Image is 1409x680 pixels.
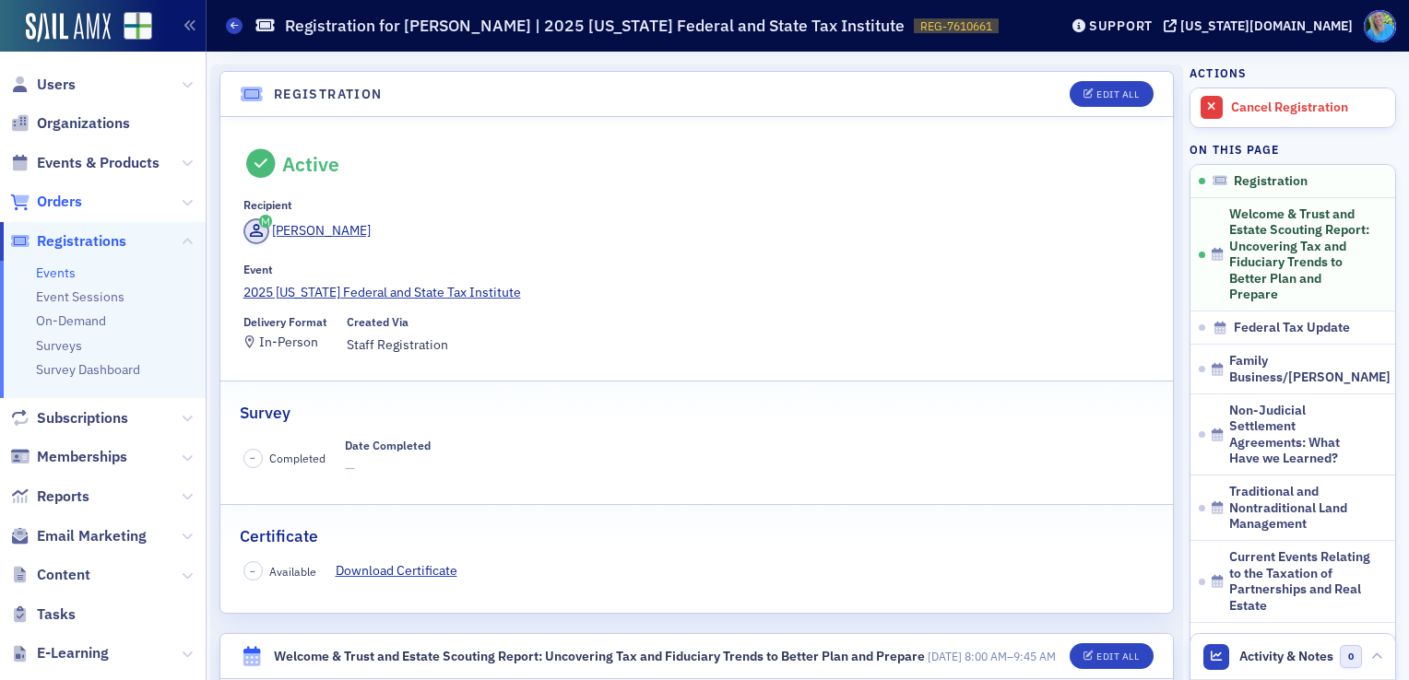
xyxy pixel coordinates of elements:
span: Family Business/[PERSON_NAME] [1229,353,1391,385]
span: Registration [1234,173,1308,190]
a: Memberships [10,447,127,467]
span: Reports [37,487,89,507]
div: Welcome & Trust and Estate Scouting Report: Uncovering Tax and Fiduciary Trends to Better Plan an... [274,647,925,666]
a: Email Marketing [10,526,147,546]
span: Profile [1364,10,1396,42]
div: Date Completed [345,439,431,452]
div: Edit All [1096,651,1139,662]
span: – [928,649,1056,663]
a: Cancel Registration [1190,88,1395,127]
div: [PERSON_NAME] [272,221,371,240]
span: Traditional and Nontraditional Land Management [1229,484,1371,533]
span: Current Events Relating to the Taxation of Partnerships and Real Estate [1229,549,1371,614]
span: Subscriptions [37,408,128,428]
a: E-Learning [10,643,109,663]
a: Reports [10,487,89,507]
span: – [250,565,255,578]
a: Subscriptions [10,408,128,428]
a: View Homepage [111,12,152,43]
a: Event Sessions [36,288,124,305]
span: Orders [37,192,82,212]
a: Surveys [36,337,82,354]
div: Support [1089,18,1153,34]
span: Registrations [37,231,126,252]
div: Created Via [347,315,408,329]
img: SailAMX [124,12,152,41]
a: Tasks [10,604,76,625]
span: 0 [1340,645,1363,668]
img: SailAMX [26,13,111,42]
div: Cancel Registration [1231,100,1386,116]
span: Organizations [37,113,130,134]
div: [US_STATE][DOMAIN_NAME] [1180,18,1353,34]
h4: Registration [274,85,383,104]
span: Non-Judicial Settlement Agreements: What Have we Learned? [1229,403,1371,467]
a: Download Certificate [336,561,471,580]
button: Edit All [1070,643,1153,669]
span: Email Marketing [37,526,147,546]
a: Content [10,565,90,585]
h4: Actions [1190,64,1247,81]
button: Edit All [1070,81,1153,107]
a: 2025 [US_STATE] Federal and State Tax Institute [243,283,1151,302]
a: Registrations [10,231,126,252]
time: 9:45 AM [1013,649,1056,663]
span: Events & Products [37,153,160,173]
span: Welcome & Trust and Estate Scouting Report: Uncovering Tax and Fiduciary Trends to Better Plan an... [1229,206,1371,303]
div: Recipient [243,198,292,212]
time: 8:00 AM [965,649,1007,663]
span: – [250,451,255,464]
h4: On this page [1190,141,1396,158]
a: Users [10,75,76,95]
span: Federal Tax Update [1234,320,1350,336]
span: — [345,459,431,478]
h2: Certificate [240,524,318,548]
button: [US_STATE][DOMAIN_NAME] [1164,19,1359,32]
span: REG-7610661 [920,18,992,34]
a: Events [36,264,76,281]
a: Organizations [10,113,130,134]
span: [DATE] [928,649,962,663]
a: Survey Dashboard [36,361,140,378]
a: Events & Products [10,153,160,173]
span: Tasks [37,604,76,625]
a: On-Demand [36,312,106,329]
span: Staff Registration [347,335,448,355]
div: Active [282,152,339,176]
span: Users [37,75,76,95]
div: Event [243,263,273,276]
span: Available [269,563,316,580]
div: Edit All [1096,89,1139,100]
span: E-Learning [37,643,109,663]
span: Activity & Notes [1239,647,1333,666]
div: Delivery Format [243,315,327,329]
h2: Survey [240,401,290,425]
div: In-Person [259,337,318,347]
a: [PERSON_NAME] [243,218,372,244]
span: Content [37,565,90,585]
span: Memberships [37,447,127,467]
span: Completed [269,450,326,466]
a: Orders [10,192,82,212]
h1: Registration for [PERSON_NAME] | 2025 [US_STATE] Federal and State Tax Institute [285,15,905,37]
span: What Happens When Partners Die? [1229,631,1371,663]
